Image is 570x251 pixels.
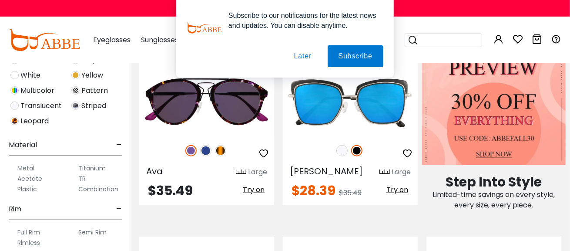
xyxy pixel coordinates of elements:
[336,145,348,156] img: Translucent
[146,165,163,177] span: Ava
[339,188,362,198] span: $35.49
[116,135,122,156] span: -
[81,85,108,96] span: Pattern
[139,68,274,136] img: Purple Ava - Combination,Metal,TR ,Adjust Nose Pads
[185,145,197,156] img: Purple
[78,173,86,184] label: TR
[283,68,418,136] img: Black Amelia - Combination,Metal ,Adjust Nose Pads
[17,227,40,237] label: Full Rim
[446,173,542,191] span: Step Into Style
[392,167,411,177] div: Large
[386,185,408,195] span: Try on
[9,199,21,220] span: Rim
[292,181,335,200] span: $28.39
[81,101,106,111] span: Striped
[148,181,193,200] span: $35.49
[71,86,80,95] img: Pattern
[243,185,265,195] span: Try on
[17,173,42,184] label: Acetate
[20,101,62,111] span: Translucent
[187,10,221,45] img: notification icon
[9,135,37,156] span: Material
[20,85,54,96] span: Multicolor
[17,163,34,173] label: Metal
[283,45,322,67] button: Later
[379,169,390,176] img: size ruler
[328,45,383,67] button: Subscribe
[17,184,37,194] label: Plastic
[240,184,267,196] button: Try on
[290,165,363,177] span: [PERSON_NAME]
[10,86,19,95] img: Multicolor
[422,37,566,165] img: Fall Fashion Sale
[221,10,383,31] div: Subscribe to our notifications for the latest news and updates. You can disable anytime.
[78,184,118,194] label: Combination
[10,117,19,125] img: Leopard
[78,227,107,237] label: Semi Rim
[248,167,267,177] div: Large
[71,102,80,110] img: Striped
[433,190,555,210] span: Limited-time savings on every style, every size, every piece.
[215,145,226,156] img: Tortoise
[78,163,106,173] label: Titanium
[20,116,49,126] span: Leopard
[236,169,246,176] img: size ruler
[351,145,362,156] img: Black
[384,184,411,196] button: Try on
[17,237,40,248] label: Rimless
[116,199,122,220] span: -
[10,102,19,110] img: Translucent
[200,145,211,156] img: Blue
